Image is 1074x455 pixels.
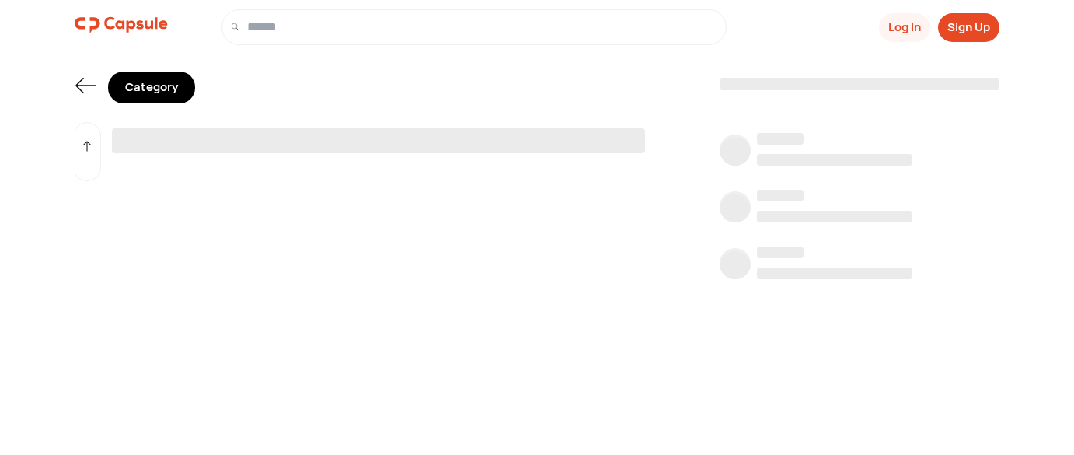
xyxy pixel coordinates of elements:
[720,78,999,90] span: ‌
[938,13,999,42] button: Sign Up
[757,247,804,258] span: ‌
[75,9,168,40] img: logo
[757,190,804,201] span: ‌
[757,268,912,279] span: ‌
[757,154,912,166] span: ‌
[757,211,912,222] span: ‌
[879,13,930,42] button: Log In
[108,72,195,103] div: Category
[75,9,168,45] a: logo
[112,128,645,153] span: ‌
[720,194,751,226] span: ‌
[757,133,804,145] span: ‌
[720,251,751,282] span: ‌
[720,138,751,169] span: ‌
